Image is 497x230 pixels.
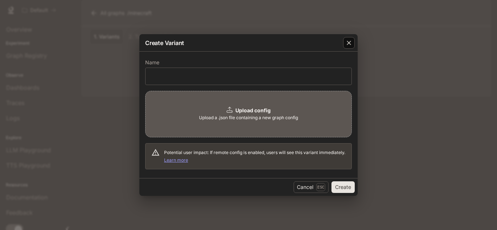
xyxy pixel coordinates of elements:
button: Create [331,181,355,193]
span: Potential user impact: If remote config is enabled, users will see this variant immediately. [164,150,345,163]
p: Name [145,60,159,65]
span: Upload a .json file containing a new graph config [199,114,298,121]
p: Create Variant [145,39,184,47]
p: Esc [316,183,325,191]
b: Upload config [235,107,271,113]
button: CancelEsc [294,181,329,193]
a: Learn more [164,157,188,163]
